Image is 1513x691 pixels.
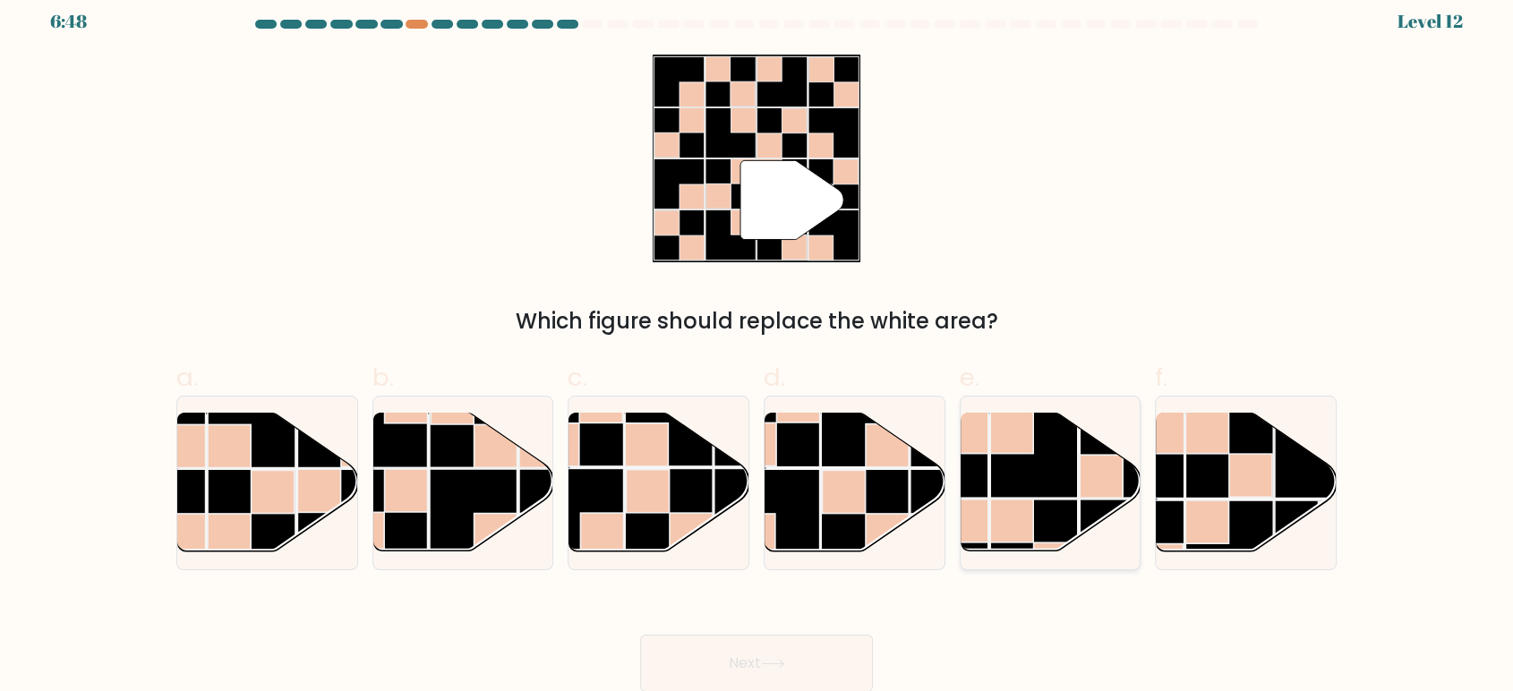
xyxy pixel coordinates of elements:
[187,305,1326,337] div: Which figure should replace the white area?
[176,360,198,395] span: a.
[568,360,587,395] span: c.
[740,160,843,239] g: "
[764,360,785,395] span: d.
[960,360,979,395] span: e.
[50,8,87,35] div: 6:48
[372,360,394,395] span: b.
[1155,360,1167,395] span: f.
[1398,8,1463,35] div: Level 12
